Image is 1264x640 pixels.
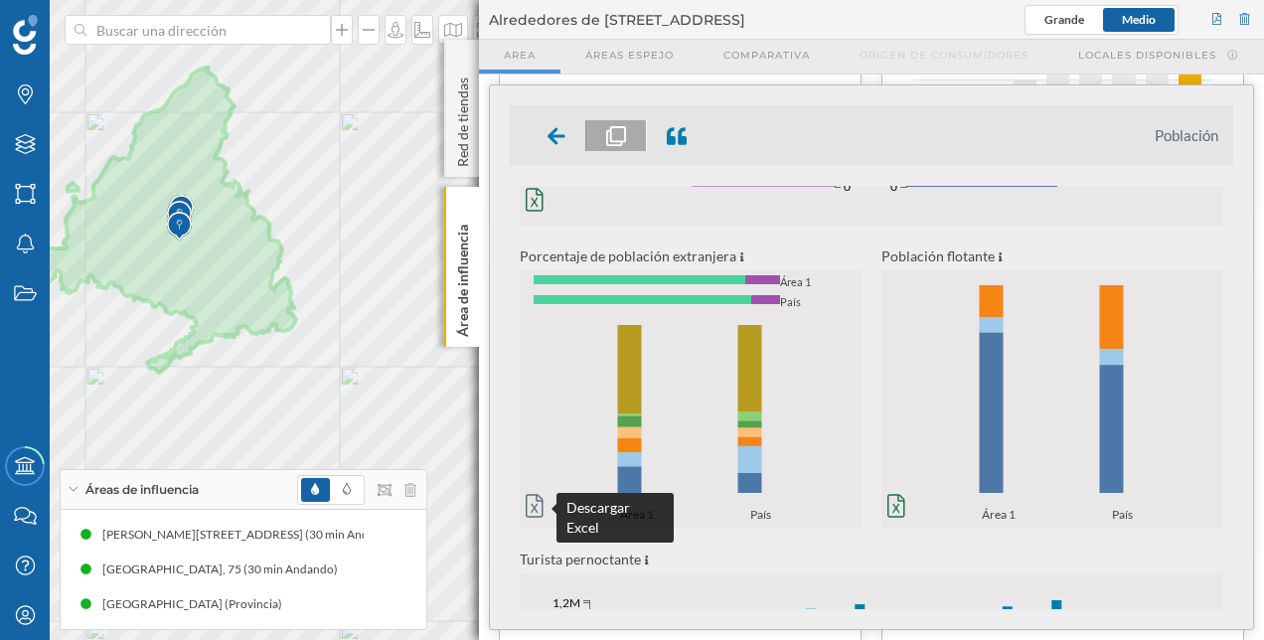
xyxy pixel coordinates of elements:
[169,190,194,230] img: Marker
[890,179,897,194] text: 0
[167,207,192,246] img: Marker
[520,549,1223,570] p: Turista pernoctante
[489,10,745,30] span: Alrededores de [STREET_ADDRESS]
[860,48,1028,63] span: Origen de consumidores
[167,196,192,236] img: Marker
[1122,12,1156,27] span: Medio
[1155,125,1218,145] li: Población
[1044,12,1084,27] span: Grande
[520,245,862,267] p: Porcentaje de población extranjera
[504,48,536,63] span: Area
[566,498,664,538] div: Descargar Excel
[85,481,199,499] span: Áreas de influencia
[13,15,38,55] img: Geoblink Logo
[982,505,1022,529] span: Área 1
[723,48,810,63] span: Comparativa
[585,48,674,63] span: Áreas espejo
[1112,505,1139,529] span: País
[102,560,348,579] div: [GEOGRAPHIC_DATA], 75 (30 min Andando)
[1078,48,1216,63] span: Locales disponibles
[102,594,292,614] div: [GEOGRAPHIC_DATA] (Provincia)
[40,14,110,32] span: Soporte
[844,179,851,194] text: 0
[750,505,777,529] span: País
[102,525,409,545] div: [PERSON_NAME][STREET_ADDRESS] (30 min Andando)
[881,245,1223,267] p: Población flotante
[453,70,473,167] p: Red de tiendas
[453,217,473,337] p: Área de influencia
[553,595,580,610] text: 1,2M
